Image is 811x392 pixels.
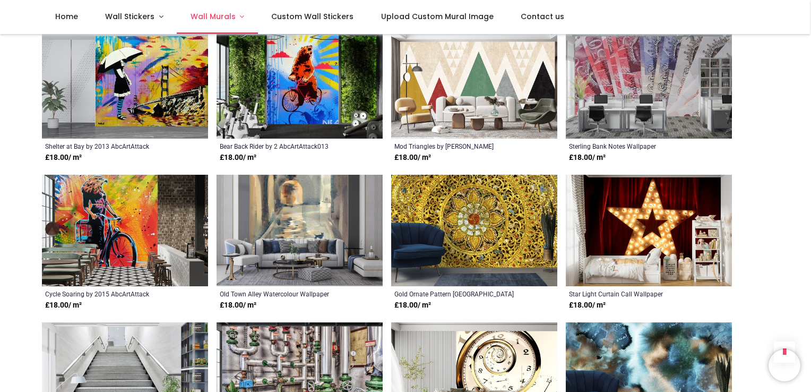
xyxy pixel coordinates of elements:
img: Shelter at Bay Wall Mural by 2013 AbcArtAttack [42,28,208,139]
img: Gold Ornate Pattern Thailand Art Wall Mural Wallpaper [391,175,557,286]
a: Shelter at Bay by 2013 AbcArtAttack [45,142,173,150]
strong: £ 18.00 / m² [569,300,606,311]
a: Sterling Bank Notes Wallpaper [569,142,697,150]
img: Cycle Soaring Wall Mural by 2015 AbcArtAttack [42,175,208,286]
a: Old Town Alley Watercolour Wallpaper [220,289,348,298]
img: Star Light Curtain Call Wall Mural Wallpaper [566,175,732,286]
span: Custom Wall Stickers [271,11,353,22]
strong: £ 18.00 / m² [45,300,82,311]
img: Mod Triangles Wall Mural by Michael Mullan [391,28,557,139]
iframe: Brevo live chat [769,350,800,381]
img: Sterling Bank Notes Wall Mural Wallpaper [566,28,732,139]
a: Gold Ornate Pattern [GEOGRAPHIC_DATA] Art Wallpaper [394,289,522,298]
span: Home [55,11,78,22]
strong: £ 18.00 / m² [220,300,256,311]
strong: £ 18.00 / m² [569,152,606,163]
strong: £ 18.00 / m² [45,152,82,163]
span: Wall Stickers [105,11,154,22]
a: Bear Back Rider by 2 AbcArtAttack013 [220,142,348,150]
a: Cycle Soaring by 2015 AbcArtAttack [45,289,173,298]
img: Bear Back Rider Wall Mural by 2 AbcArtAttack013 [217,28,383,139]
a: Mod Triangles by [PERSON_NAME] [394,142,522,150]
span: Upload Custom Mural Image [381,11,494,22]
strong: £ 18.00 / m² [220,152,256,163]
strong: £ 18.00 / m² [394,300,431,311]
a: Star Light Curtain Call Wallpaper [569,289,697,298]
strong: £ 18.00 / m² [394,152,431,163]
span: Wall Murals [191,11,236,22]
img: Old Town Alley Watercolour Wall Mural Wallpaper [217,175,383,286]
span: Contact us [521,11,564,22]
